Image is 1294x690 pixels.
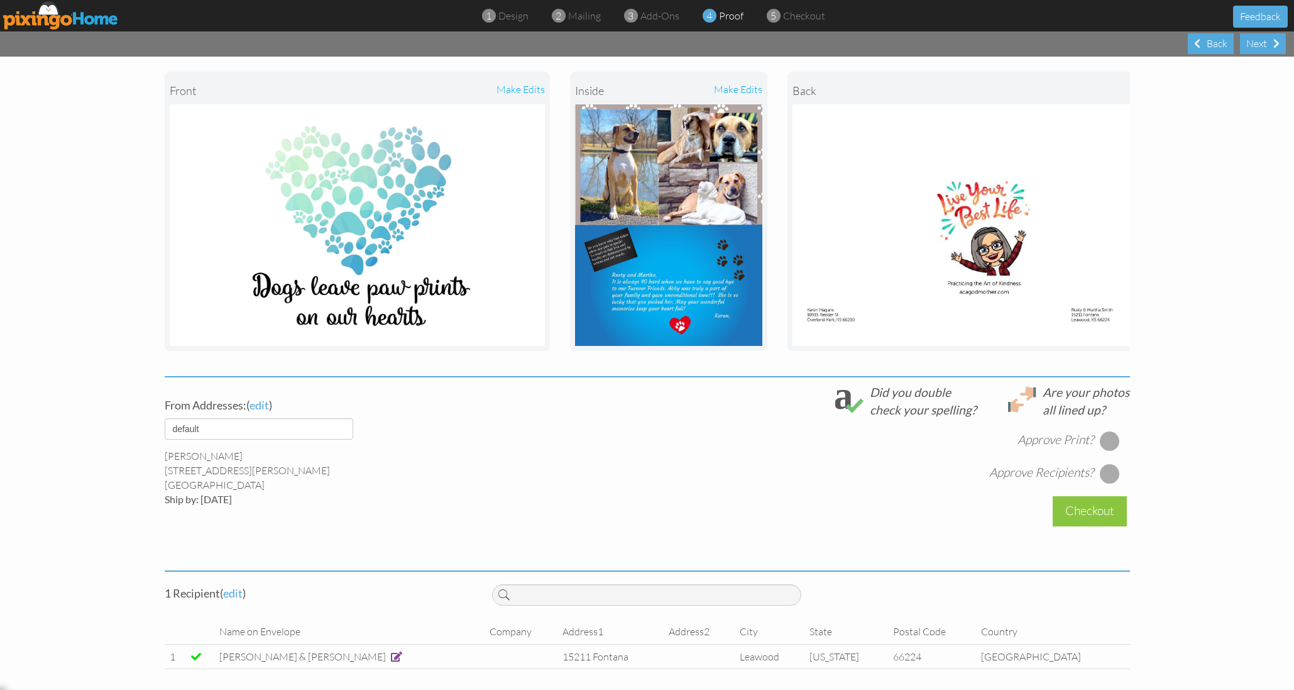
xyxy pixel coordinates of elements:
td: Company [485,620,557,644]
td: 15211 Fontana [557,644,664,669]
h4: 1 Recipient ( ) [165,587,474,600]
div: Next [1240,33,1286,54]
td: Name on Envelope [214,620,484,644]
span: design [498,9,529,22]
div: inside [575,77,669,104]
img: Landscape Image [792,104,1176,346]
img: check_spelling.svg [835,387,864,413]
div: make edits [669,77,762,104]
img: pixingo logo [3,1,119,30]
span: edit [223,586,243,600]
td: Country [976,620,1130,644]
div: Did you double [870,384,977,401]
div: check your spelling? [870,401,977,418]
td: Postal Code [888,620,976,644]
span: 5 [770,9,776,23]
div: [PERSON_NAME] [STREET_ADDRESS][PERSON_NAME] [GEOGRAPHIC_DATA] [165,449,474,506]
span: mailing [568,9,601,22]
td: [US_STATE] [804,644,888,669]
td: Address2 [664,620,735,644]
img: Landscape Image [170,104,545,346]
span: [PERSON_NAME] & [PERSON_NAME] [219,650,386,663]
td: State [804,620,888,644]
img: Landscape Image [575,104,763,346]
span: 2 [556,9,561,23]
h4: ( ) [165,399,474,412]
td: [GEOGRAPHIC_DATA] [976,644,1130,669]
span: 3 [628,9,633,23]
span: 4 [706,9,712,23]
div: Approve Print? [1017,431,1094,448]
div: Approve Recipients? [989,464,1094,481]
span: proof [719,9,743,22]
div: Back [1188,33,1234,54]
td: City [735,620,804,644]
div: front [170,77,358,104]
img: lineup.svg [1008,387,1036,413]
span: From Addresses: [165,398,246,412]
div: back [792,77,984,104]
span: checkout [783,9,825,22]
td: 1 [165,644,187,669]
td: Address1 [557,620,664,644]
div: make edits [357,77,545,104]
button: Feedback [1233,6,1288,28]
td: Leawood [735,644,804,669]
span: add-ons [640,9,679,22]
div: all lined up? [1043,401,1129,418]
div: Are your photos [1043,384,1129,401]
span: Ship by: [DATE] [165,493,232,505]
span: edit [249,398,269,412]
span: 1 [486,9,491,23]
div: Checkout [1053,496,1127,526]
td: 66224 [888,644,976,669]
